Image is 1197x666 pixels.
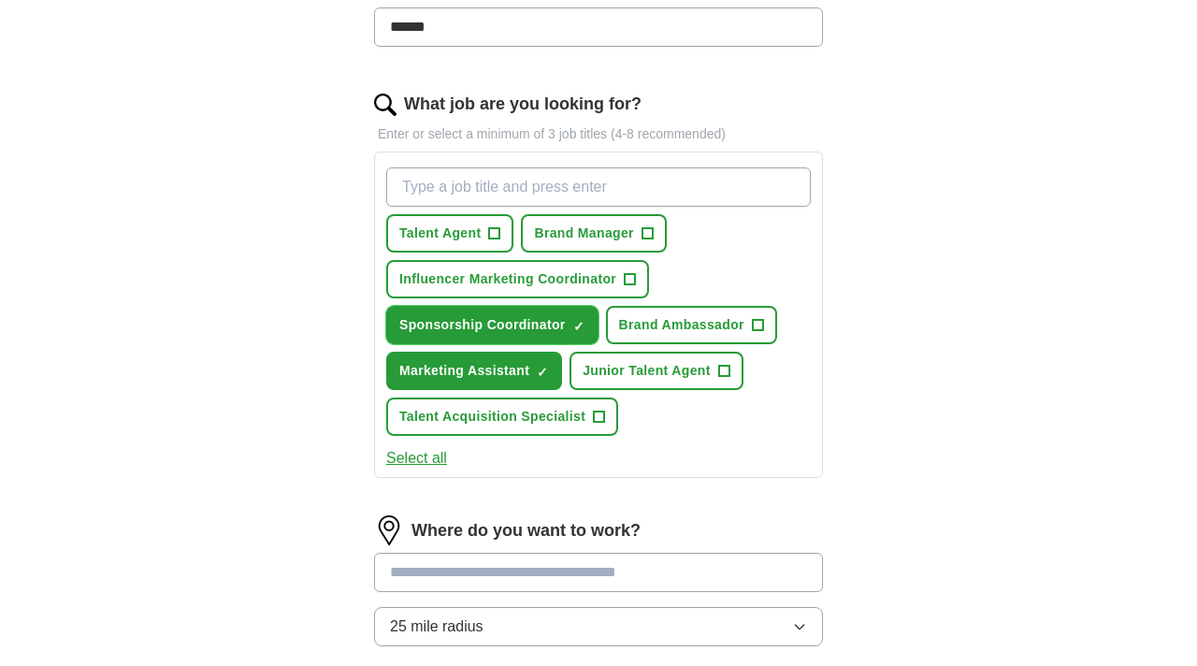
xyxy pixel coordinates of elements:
img: location.png [374,515,404,545]
button: Brand Ambassador [606,306,777,344]
button: Talent Acquisition Specialist [386,398,618,436]
button: Influencer Marketing Coordinator [386,260,649,298]
button: Junior Talent Agent [570,352,743,390]
span: Influencer Marketing Coordinator [399,269,616,289]
button: Brand Manager [521,214,666,253]
p: Enter or select a minimum of 3 job titles (4-8 recommended) [374,124,823,144]
span: Brand Ambassador [619,315,744,335]
span: ✓ [573,319,584,334]
label: Where do you want to work? [411,518,641,543]
button: Marketing Assistant✓ [386,352,562,390]
span: ✓ [537,365,548,380]
input: Type a job title and press enter [386,167,811,207]
span: 25 mile radius [390,615,483,638]
label: What job are you looking for? [404,92,642,117]
span: Brand Manager [534,224,633,243]
span: Junior Talent Agent [583,361,711,381]
button: Select all [386,447,447,470]
button: 25 mile radius [374,607,823,646]
span: Talent Agent [399,224,481,243]
button: Sponsorship Coordinator✓ [386,306,598,344]
img: search.png [374,94,397,116]
span: Marketing Assistant [399,361,529,381]
span: Sponsorship Coordinator [399,315,566,335]
span: Talent Acquisition Specialist [399,407,585,427]
button: Talent Agent [386,214,513,253]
